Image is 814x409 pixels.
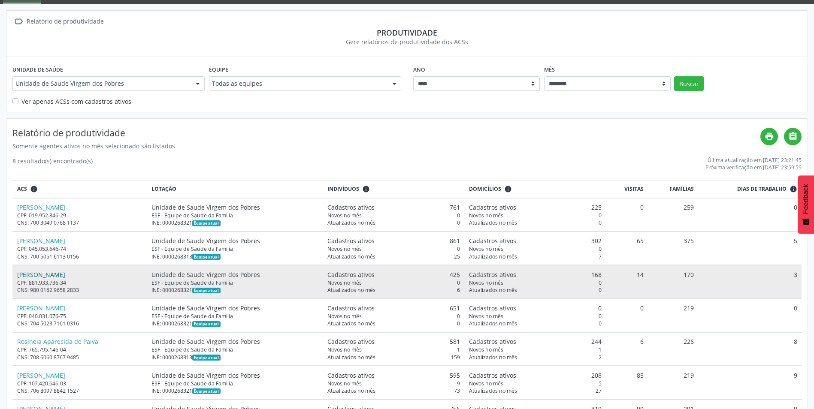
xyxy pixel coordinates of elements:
div: INE: 0000268313 [151,253,318,260]
span: Atualizados no mês [327,219,375,226]
a: [PERSON_NAME] [17,203,65,211]
div: ESF - Equipe de Saude da Familia [151,245,318,253]
div: 0 [469,245,602,253]
td: 170 [648,265,699,298]
span: Todas as equipes [212,79,384,88]
div: Unidade de Saude Virgem dos Pobres [151,371,318,380]
span: Novos no mês [469,380,503,387]
label: Ano [413,63,425,76]
div: 8 resultado(s) encontrado(s) [12,156,93,171]
div: 425 [327,270,460,279]
div: INE: 0000268313 [151,354,318,361]
div: 0 [327,212,460,219]
label: Mês [544,63,555,76]
a:  Relatório de produtividade [12,15,105,28]
i: <div class="text-left"> <div> <strong>Cadastros ativos:</strong> Cadastros que estão vinculados a... [362,185,370,193]
span: Cadastros ativos [469,371,516,380]
span: Atualizados no mês [327,320,375,327]
div: 244 [469,337,602,346]
span: Novos no mês [327,313,362,320]
a: [PERSON_NAME] [17,237,65,245]
td: 219 [648,366,699,399]
div: Somente agentes ativos no mês selecionado são listados [12,141,760,150]
span: Cadastros ativos [327,304,375,313]
div: CNS: 704 5023 7161 0316 [17,320,143,327]
i: Dias em que o(a) ACS fez pelo menos uma visita, ou ficha de cadastro individual ou cadastro domic... [790,185,797,193]
td: 8 [698,332,802,366]
span: Novos no mês [469,346,503,353]
span: Atualizados no mês [469,286,517,294]
i: <div class="text-left"> <div> <strong>Cadastros ativos:</strong> Cadastros que estão vinculados a... [504,185,512,193]
i: ACSs que estiveram vinculados a uma UBS neste período, mesmo sem produtividade. [30,185,38,193]
div: 0 [469,219,602,226]
i:  [12,15,25,28]
div: 0 [327,245,460,253]
div: 0 [327,320,460,327]
div: INE: 0000268321 [151,387,318,394]
span: Cadastros ativos [469,203,516,212]
div: 1 [469,346,602,353]
div: INE: 0000268321 [151,219,318,226]
label: Ver apenas ACSs com cadastros ativos [21,97,131,106]
div: 7 [469,253,602,260]
span: Cadastros ativos [327,337,375,346]
div: 581 [327,337,460,346]
div: Produtividade [12,28,802,37]
a: [PERSON_NAME] [17,371,65,379]
div: CNS: 700 5051 6113 0156 [17,253,143,260]
div: CPF: 019.952.846-29 [17,212,143,219]
div: Unidade de Saude Virgem dos Pobres [151,270,318,279]
div: 0 [469,212,602,219]
span: Atualizados no mês [469,219,517,226]
a:  [784,128,802,145]
span: Novos no mês [469,313,503,320]
td: 0 [698,198,802,232]
span: Indivíduos [327,185,359,193]
div: CPF: 881.933.736-34 [17,279,143,286]
div: 208 [469,371,602,380]
div: Gere relatórios de produtividade dos ACSs [12,37,802,46]
span: Atualizados no mês [469,354,517,361]
div: 73 [327,387,460,394]
div: 168 [469,270,602,279]
div: 595 [327,371,460,380]
div: CPF: 040.031.076-75 [17,313,143,320]
div: 0 [327,279,460,286]
h4: Relatório de produtividade [12,128,760,138]
span: Unidade de Saude Virgem dos Pobres [15,79,187,88]
div: INE: 0000268321 [151,320,318,327]
td: 0 [606,198,648,232]
td: 219 [648,299,699,332]
td: 3 [698,265,802,298]
a: Rosineia Aparecida de Paiva [17,337,98,346]
div: Unidade de Saude Virgem dos Pobres [151,236,318,245]
span: ACS [17,185,27,193]
span: Novos no mês [327,245,362,253]
div: 861 [327,236,460,245]
button: Feedback - Mostrar pesquisa [798,175,814,234]
div: ESF - Equipe de Saude da Familia [151,313,318,320]
span: Novos no mês [327,380,362,387]
div: CPF: 107.420.646-03 [17,380,143,387]
div: 27 [469,387,602,394]
span: Esta é a equipe atual deste Agente [192,254,220,260]
td: 259 [648,198,699,232]
div: 1 [327,346,460,353]
div: 2 [469,354,602,361]
div: 5 [469,380,602,387]
i: print [765,132,774,141]
span: Cadastros ativos [469,304,516,313]
td: 226 [648,332,699,366]
span: Atualizados no mês [469,387,517,394]
td: 0 [698,299,802,332]
div: 0 [469,286,602,294]
div: 159 [327,354,460,361]
div: 0 [469,313,602,320]
div: Unidade de Saude Virgem dos Pobres [151,304,318,313]
span: Dias de trabalho [737,185,787,193]
div: ESF - Equipe de Saude da Familia [151,346,318,353]
div: 761 [327,203,460,212]
label: Equipe [209,63,228,76]
div: 225 [469,203,602,212]
span: Atualizados no mês [327,354,375,361]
